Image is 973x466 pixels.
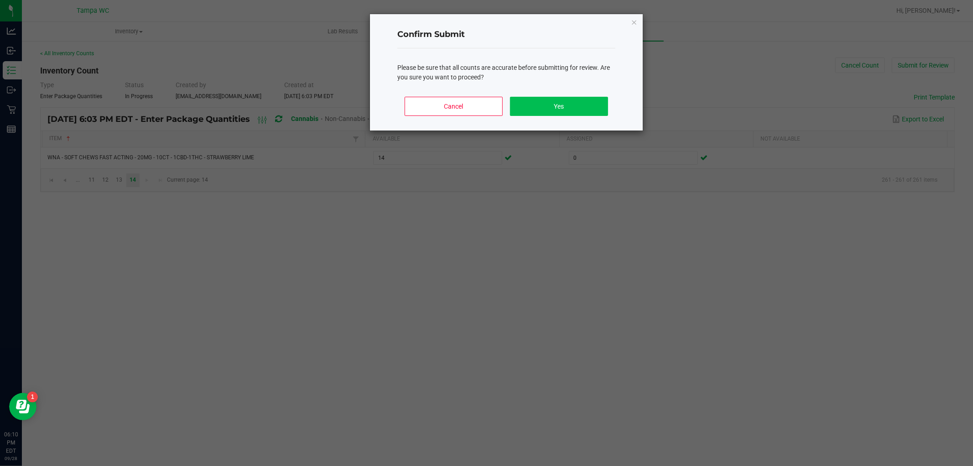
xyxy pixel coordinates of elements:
[27,392,38,403] iframe: Resource center unread badge
[510,97,608,116] button: Yes
[9,393,36,420] iframe: Resource center
[397,29,615,41] h4: Confirm Submit
[631,16,637,27] button: Close
[397,63,615,82] div: Please be sure that all counts are accurate before submitting for review. Are you sure you want t...
[405,97,503,116] button: Cancel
